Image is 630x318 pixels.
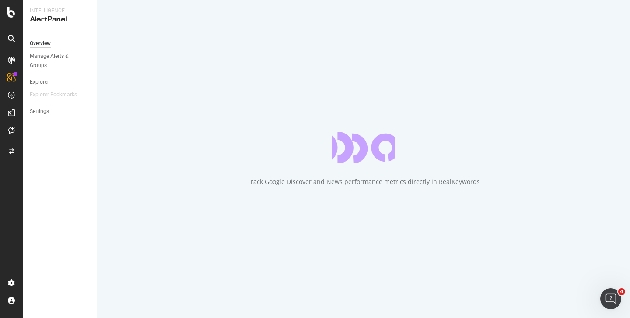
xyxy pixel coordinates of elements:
a: Explorer Bookmarks [30,90,86,99]
div: Overview [30,39,51,48]
a: Manage Alerts & Groups [30,52,91,70]
a: Explorer [30,78,91,87]
div: Explorer Bookmarks [30,90,77,99]
div: Track Google Discover and News performance metrics directly in RealKeywords [247,177,480,186]
div: AlertPanel [30,14,90,25]
a: Overview [30,39,91,48]
span: 4 [618,288,625,295]
a: Settings [30,107,91,116]
div: Settings [30,107,49,116]
div: Explorer [30,78,49,87]
iframe: Intercom live chat [600,288,621,309]
div: animation [332,132,395,163]
div: Manage Alerts & Groups [30,52,82,70]
div: Intelligence [30,7,90,14]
